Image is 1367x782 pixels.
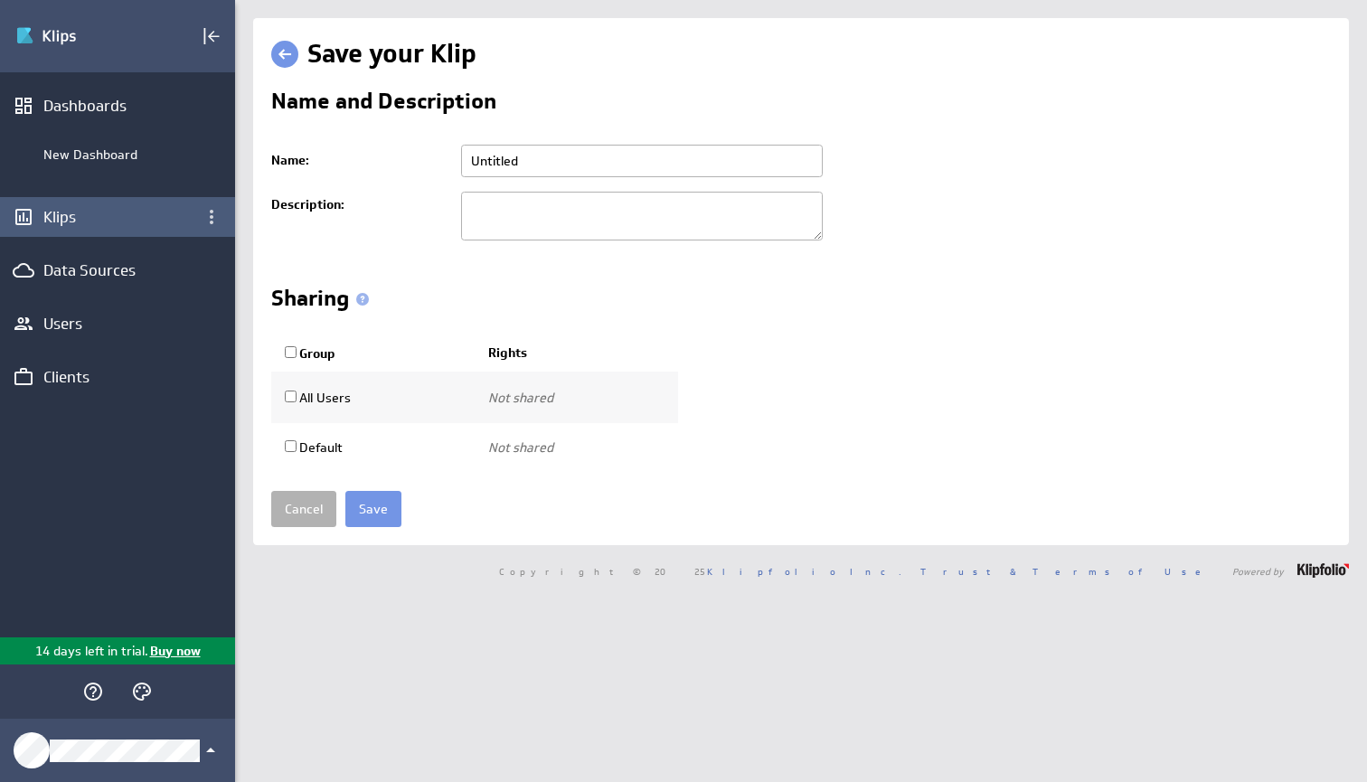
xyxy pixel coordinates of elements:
label: Default [285,439,343,456]
td: Name: [271,137,452,184]
div: Collapse [196,21,227,52]
td: Description: [271,184,452,251]
div: Dashboards [43,96,192,116]
span: Copyright © 2025 [499,567,901,576]
h1: Save your Klip [307,36,476,72]
p: 14 days left in trial. [35,642,148,661]
div: Go to Dashboards [15,22,142,51]
div: New Dashboard [43,146,226,163]
div: Themes [127,676,157,707]
img: logo-footer.png [1297,563,1349,578]
p: Buy now [148,642,201,661]
span: Powered by [1232,567,1284,576]
th: Rights [475,334,678,372]
div: Help [78,676,108,707]
input: Default [285,440,297,452]
div: Klips menu [196,202,227,232]
a: Trust & Terms of Use [920,565,1213,578]
h2: Sharing [271,287,376,316]
a: Klipfolio Inc. [707,565,901,578]
h2: Name and Description [271,90,496,119]
span: Not shared [488,390,553,406]
svg: Themes [131,681,153,702]
input: Save [345,491,401,527]
div: Klips [43,207,192,227]
input: Group [285,346,297,358]
label: Group [285,345,335,362]
label: All Users [285,390,351,406]
span: Not shared [488,439,553,456]
input: Cancel [271,491,336,527]
div: Clients [43,367,192,387]
div: Data Sources [43,260,192,280]
div: Users [43,314,192,334]
input: All Users [285,391,297,402]
img: Klipfolio klips logo [15,22,142,51]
